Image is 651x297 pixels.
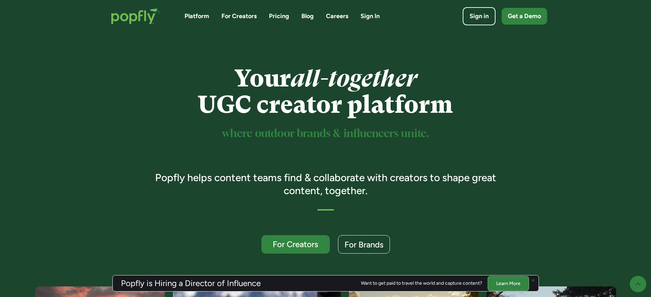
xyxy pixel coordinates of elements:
h3: Popfly helps content teams find & collaborate with creators to shape great content, together. [145,171,506,197]
a: For Brands [338,235,390,254]
a: Blog [301,12,314,21]
h3: Popfly is Hiring a Director of Influence [121,279,261,287]
div: For Creators [268,240,324,248]
a: Sign in [463,7,496,25]
a: Careers [326,12,348,21]
sup: where outdoor brands & influencers unite. [222,129,429,139]
h1: Your UGC creator platform [145,65,506,118]
a: Get a Demo [502,8,547,25]
a: Sign In [361,12,380,21]
div: Sign in [470,12,489,21]
a: Platform [185,12,209,21]
a: Pricing [269,12,289,21]
a: For Creators [261,235,330,254]
a: Learn More [488,276,529,291]
div: For Brands [344,240,383,249]
em: all-together [291,65,417,92]
div: Get a Demo [508,12,541,21]
div: Want to get paid to travel the world and capture content? [361,281,482,286]
a: For Creators [221,12,257,21]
